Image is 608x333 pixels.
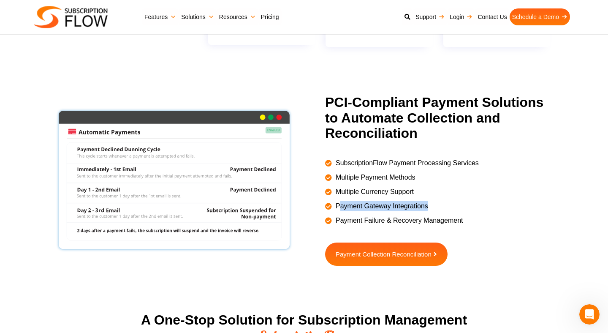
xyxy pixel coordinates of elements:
a: Schedule a Demo [510,8,570,25]
img: PCI-Compliant Payment Solutions to Automate Collection and Reconciliation [55,107,293,253]
a: Resources [217,8,258,25]
a: Support [413,8,447,25]
a: Login [447,8,475,25]
a: Pricing [258,8,282,25]
span: Multiple Currency Support [334,187,414,197]
span: SubscriptionFlow Payment Processing Services [334,158,479,168]
iframe: Intercom live chat [579,304,600,325]
a: Contact Us [475,8,509,25]
span: Multiple Payment Methods [334,172,415,183]
a: Features [142,8,179,25]
h2: PCI-Compliant Payment Solutions to Automate Collection and Reconciliation [325,95,557,141]
a: Solutions [179,8,217,25]
span: Payment Collection Reconciliation [336,251,432,257]
a: Payment Collection Reconciliation [325,243,448,266]
span: Payment Failure & Recovery Management [334,216,463,226]
img: Subscriptionflow [34,6,108,28]
span: Payment Gateway Integrations [334,201,428,211]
